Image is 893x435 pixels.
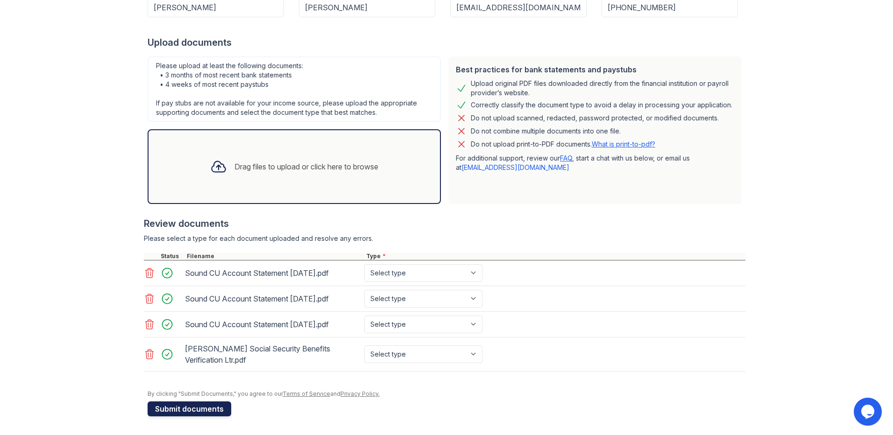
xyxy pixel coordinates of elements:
div: Please upload at least the following documents: • 3 months of most recent bank statements • 4 wee... [148,56,441,122]
div: Status [159,253,185,260]
div: [PERSON_NAME] Social Security Benefits Verification Ltr.pdf [185,341,361,367]
div: By clicking "Submit Documents," you agree to our and [148,390,745,398]
div: Upload documents [148,36,745,49]
p: For additional support, review our , start a chat with us below, or email us at [456,154,734,172]
div: Type [364,253,745,260]
p: Do not upload print-to-PDF documents. [471,140,655,149]
div: Sound CU Account Statement [DATE].pdf [185,317,361,332]
div: Do not upload scanned, redacted, password protected, or modified documents. [471,112,719,124]
iframe: chat widget [854,398,884,426]
a: Terms of Service [283,390,330,397]
a: What is print-to-pdf? [592,140,655,148]
div: Best practices for bank statements and paystubs [456,64,734,75]
a: Privacy Policy. [340,390,380,397]
div: Review documents [144,217,745,230]
div: Upload original PDF files downloaded directly from the financial institution or payroll provider’... [471,79,734,98]
div: Sound CU Account Statement [DATE].pdf [185,266,361,281]
div: Do not combine multiple documents into one file. [471,126,621,137]
div: Sound CU Account Statement [DATE].pdf [185,291,361,306]
a: FAQ [560,154,572,162]
button: Submit documents [148,401,231,416]
div: Drag files to upload or click here to browse [234,161,378,172]
div: Filename [185,253,364,260]
div: Correctly classify the document type to avoid a delay in processing your application. [471,99,732,111]
div: Please select a type for each document uploaded and resolve any errors. [144,234,745,243]
a: [EMAIL_ADDRESS][DOMAIN_NAME] [461,163,569,171]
